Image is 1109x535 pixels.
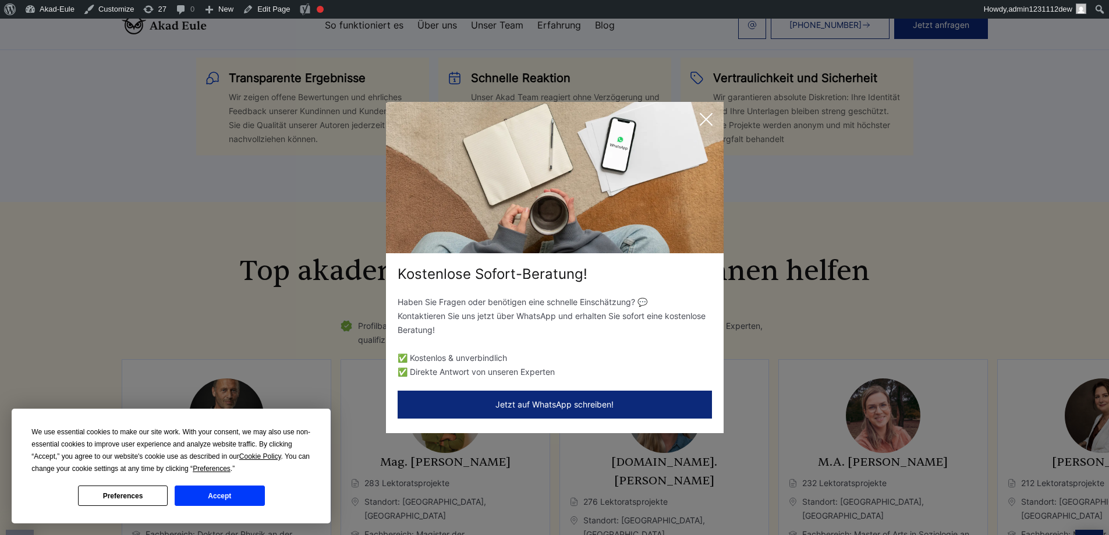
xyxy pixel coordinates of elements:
[386,102,724,253] img: exit
[398,391,712,419] button: Jetzt auf WhatsApp schreiben!
[317,6,324,13] div: Focus keyphrase not set
[398,365,712,379] li: ✅ Direkte Antwort von unseren Experten
[193,465,231,473] span: Preferences
[12,409,331,523] div: Cookie Consent Prompt
[31,426,311,475] div: We use essential cookies to make our site work. With your consent, we may also use non-essential ...
[175,486,264,506] button: Accept
[398,351,712,365] li: ✅ Kostenlos & unverbindlich
[78,486,168,506] button: Preferences
[1008,5,1072,13] span: admin1231112dew
[239,452,281,460] span: Cookie Policy
[398,295,712,337] p: Haben Sie Fragen oder benötigen eine schnelle Einschätzung? 💬 Kontaktieren Sie uns jetzt über Wha...
[386,265,724,284] div: Kostenlose Sofort-Beratung!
